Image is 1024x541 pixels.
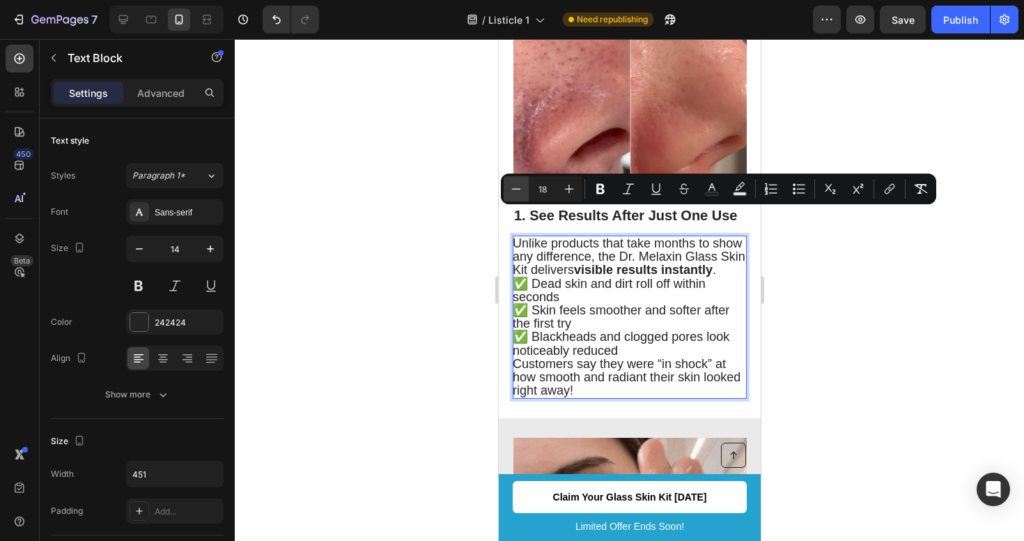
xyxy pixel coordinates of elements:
[51,349,90,368] div: Align
[880,6,926,33] button: Save
[155,206,220,219] div: Sans-serif
[127,462,223,487] input: Auto
[51,316,72,328] div: Color
[105,388,170,402] div: Show more
[10,255,33,266] div: Beta
[501,174,936,204] div: Editor contextual toolbar
[14,197,248,360] div: Rich Text Editor. Editing area: main
[931,6,990,33] button: Publish
[69,86,108,100] p: Settings
[51,206,68,218] div: Font
[482,13,486,27] span: /
[14,264,231,291] span: ✅ Skin feels smoother and softer after the first try
[263,6,319,33] div: Undo/Redo
[499,39,761,541] iframe: Design area
[51,169,75,182] div: Styles
[51,468,74,480] div: Width
[6,6,104,33] button: 7
[155,505,220,518] div: Add...
[126,163,224,188] button: Paragraph 1*
[51,432,88,451] div: Size
[14,238,207,265] span: ✅ Dead skin and dirt roll off within seconds
[977,473,1010,506] div: Open Intercom Messenger
[51,239,88,258] div: Size
[943,13,978,27] div: Publish
[488,13,529,27] span: Listicle 1
[14,318,242,358] span: Customers say they were “in shock” at how smooth and radiant their skin looked right away!
[14,166,248,187] h2: 1. See Results After Just One Use
[75,224,214,238] strong: visible results instantly
[14,197,247,238] span: Unlike products that take months to show any difference, the Dr. Melaxin Glass Skin Kit delivers .
[51,382,224,407] button: Show more
[892,14,915,26] span: Save
[137,86,185,100] p: Advanced
[132,169,185,182] span: Paragraph 1*
[68,49,186,66] p: Text Block
[51,505,83,517] div: Padding
[51,135,89,147] div: Text style
[13,148,33,160] div: 450
[91,11,98,28] p: 7
[14,291,231,318] span: ✅ Blackheads and clogged pores look noticeably reduced
[155,317,220,329] div: 242424
[577,13,648,26] span: Need republishing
